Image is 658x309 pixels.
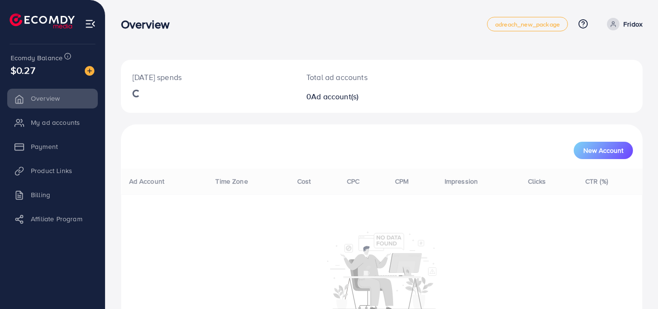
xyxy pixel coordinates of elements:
[306,92,414,101] h2: 0
[487,17,568,31] a: adreach_new_package
[132,71,283,83] p: [DATE] spends
[495,21,560,27] span: adreach_new_package
[85,18,96,29] img: menu
[306,71,414,83] p: Total ad accounts
[583,147,623,154] span: New Account
[11,53,63,63] span: Ecomdy Balance
[311,91,358,102] span: Ad account(s)
[85,66,94,76] img: image
[121,17,177,31] h3: Overview
[10,13,75,28] img: logo
[574,142,633,159] button: New Account
[623,18,643,30] p: Fridox
[603,18,643,30] a: Fridox
[11,63,35,77] span: $0.27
